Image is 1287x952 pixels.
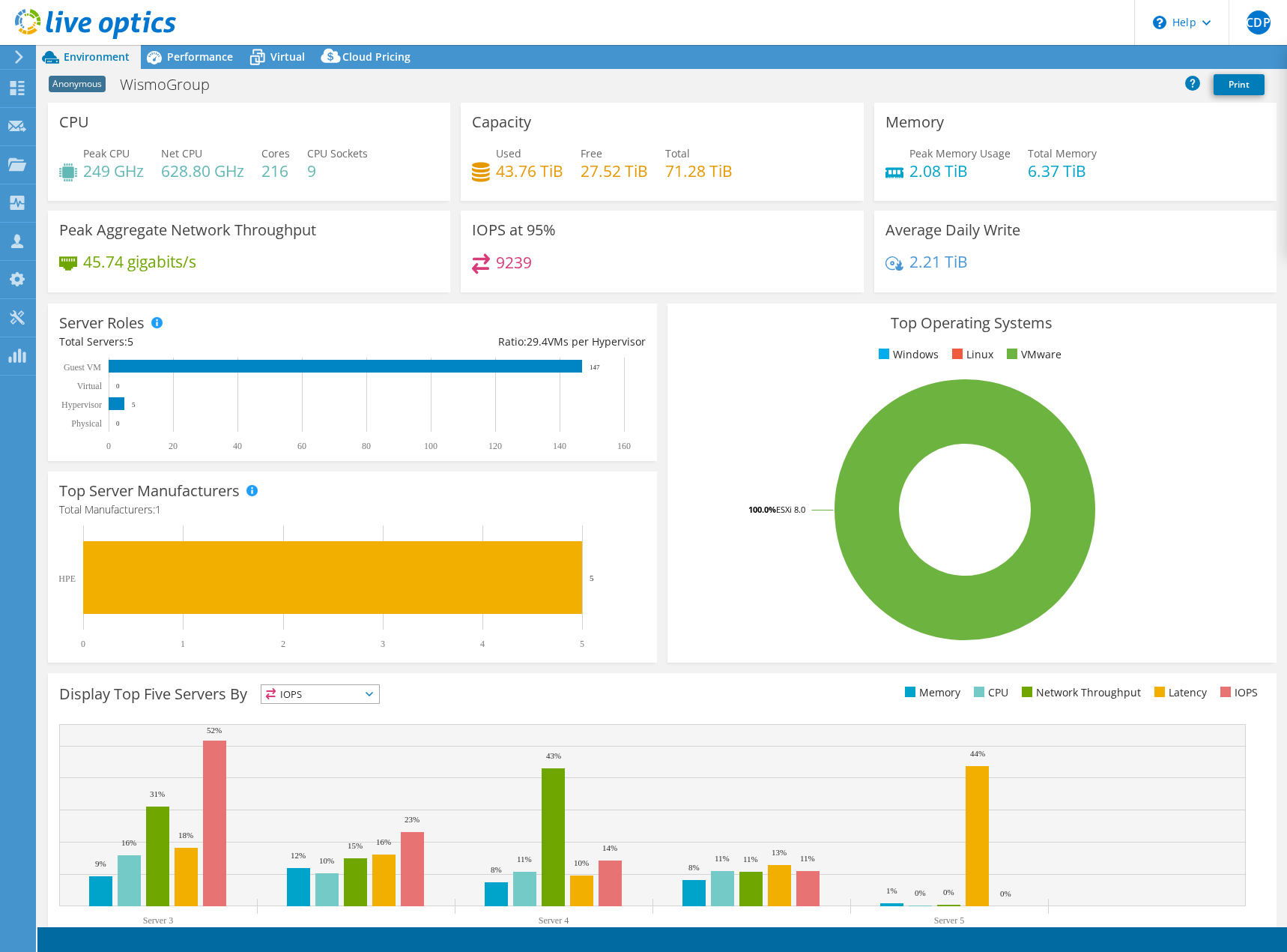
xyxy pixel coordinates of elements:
text: 11% [743,855,758,864]
text: 31% [150,789,165,798]
li: Memory [901,684,960,701]
h4: Total Manufacturers: [59,501,646,518]
text: 52% [207,726,222,735]
text: 0 [116,382,120,390]
text: 10% [319,856,334,865]
h3: Peak Aggregate Network Throughput [59,222,316,238]
text: 1% [886,886,897,895]
text: 43% [546,751,561,760]
h4: 45.74 gigabits/s [83,253,196,270]
text: Virtual [77,381,103,391]
text: 11% [715,854,730,863]
text: 16% [376,837,391,846]
text: Server 3 [143,915,173,926]
svg: \n [1153,16,1166,29]
span: 1 [155,502,161,516]
text: 44% [970,749,985,758]
text: 0 [106,441,111,451]
h4: 216 [261,163,290,179]
h4: 9239 [496,254,532,271]
span: IOPS [261,685,379,703]
h3: Average Daily Write [885,222,1020,238]
text: 11% [517,855,532,864]
h4: 2.08 TiB [909,163,1011,179]
h4: 6.37 TiB [1028,163,1097,179]
text: Server 4 [539,915,569,926]
span: Used [496,146,521,160]
text: 140 [553,441,566,451]
span: Peak CPU [83,146,130,160]
span: CPU Sockets [307,146,368,160]
span: CDP [1247,10,1271,34]
text: 15% [348,841,363,850]
span: Cloud Pricing [342,49,411,64]
text: Guest VM [64,362,101,373]
text: 60 [297,441,306,451]
text: HPE [58,573,76,584]
li: VMware [1003,346,1062,363]
text: 0 [116,420,120,427]
span: Free [581,146,602,160]
h4: 43.76 TiB [496,163,563,179]
li: Latency [1151,684,1207,701]
span: Total Memory [1028,146,1097,160]
h3: Capacity [472,114,531,130]
h4: 27.52 TiB [581,163,648,179]
span: Performance [167,49,233,64]
tspan: 100.0% [748,504,776,515]
span: Virtual [270,49,305,64]
text: 5 [580,639,584,649]
text: Hypervisor [61,400,102,410]
li: Windows [875,346,939,363]
h4: 2.21 TiB [909,253,968,270]
li: CPU [970,684,1008,701]
span: 5 [127,334,133,349]
text: 18% [178,831,193,840]
text: 10% [574,858,589,867]
span: Cores [261,146,290,160]
span: 29.4 [527,334,548,349]
text: 160 [617,441,631,451]
text: 0% [943,888,954,897]
span: Anonymous [49,76,106,92]
h3: Server Roles [59,315,145,331]
text: 11% [800,854,815,863]
text: 8% [688,863,700,872]
li: Network Throughput [1018,684,1141,701]
a: Print [1214,74,1265,95]
h3: CPU [59,114,89,130]
text: 9% [95,859,106,868]
text: 2 [281,639,285,649]
text: 120 [488,441,502,451]
text: 40 [233,441,242,451]
text: 5 [590,573,594,582]
span: Total [665,146,690,160]
h4: 249 GHz [83,163,144,179]
h3: Memory [885,114,944,130]
text: 13% [772,848,787,857]
h4: 9 [307,163,368,179]
h3: Top Server Manufacturers [59,483,240,499]
span: Environment [64,49,130,64]
span: Peak Memory Usage [909,146,1011,160]
text: 14% [602,843,617,852]
li: Linux [948,346,993,363]
h3: IOPS at 95% [472,222,556,238]
text: 1 [181,639,185,649]
h3: Top Operating Systems [679,315,1265,331]
li: IOPS [1217,684,1258,701]
text: 12% [291,851,306,860]
text: Physical [71,418,102,429]
div: Ratio: VMs per Hypervisor [352,334,645,350]
tspan: ESXi 8.0 [776,504,805,515]
span: Net CPU [161,146,202,160]
text: 80 [362,441,371,451]
text: 23% [405,815,420,824]
text: 8% [491,865,502,874]
h1: WismoGroup [113,76,233,93]
text: 0 [81,639,85,649]
h4: 628.80 GHz [161,163,244,179]
text: 20 [169,441,178,451]
text: 100 [424,441,437,451]
text: 4 [480,639,485,649]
